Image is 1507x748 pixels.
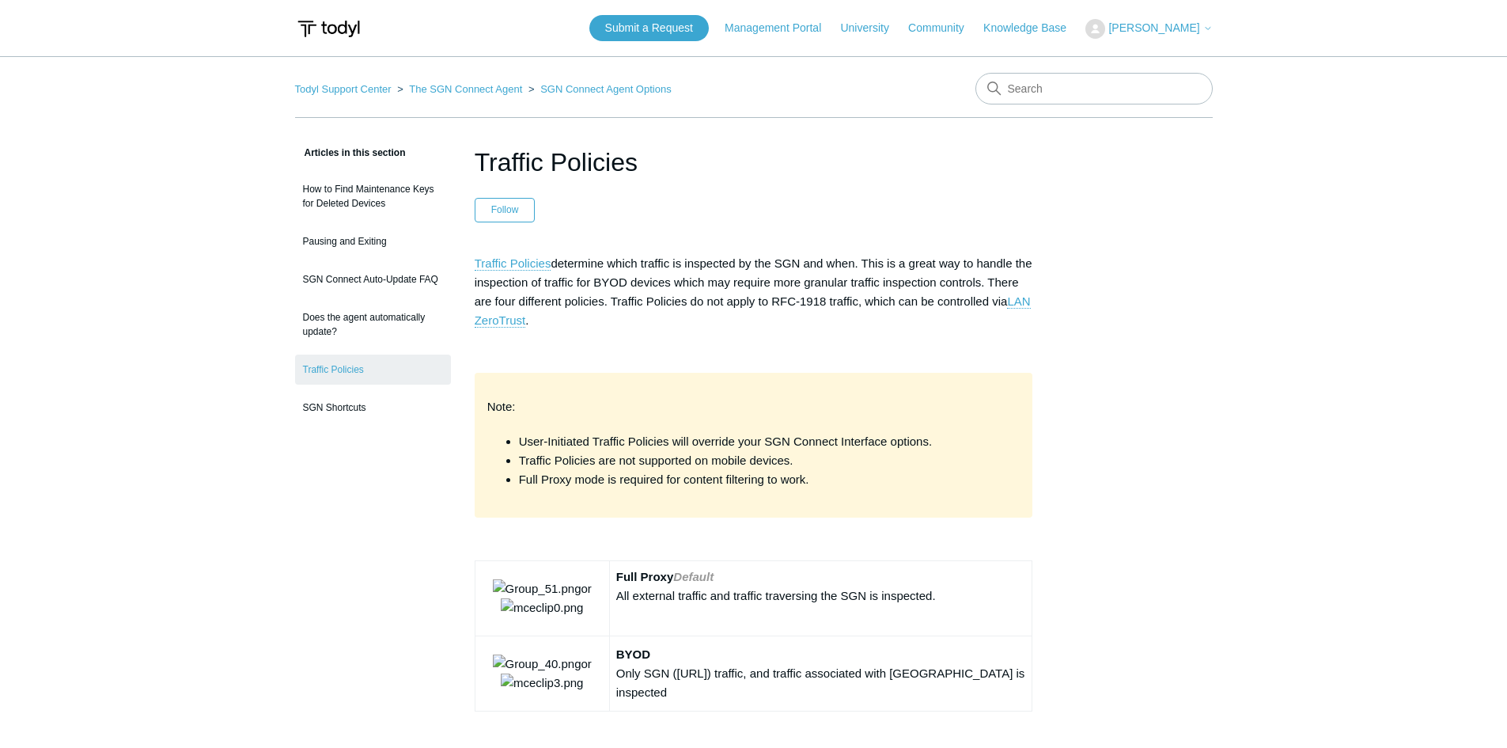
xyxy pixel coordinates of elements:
[540,83,671,95] a: SGN Connect Agent Options
[493,579,581,598] img: Group_51.png
[295,393,451,423] a: SGN Shortcuts
[519,432,1020,451] li: User-Initiated Traffic Policies will override your SGN Connect Interface options.
[295,226,451,256] a: Pausing and Exiting
[519,451,1020,470] li: Traffic Policies are not supported on mobile devices.
[975,73,1213,104] input: Search
[482,579,603,617] p: or
[295,174,451,218] a: How to Find Maintenance Keys for Deleted Devices
[295,264,451,294] a: SGN Connect Auto-Update FAQ
[475,143,1033,181] h1: Traffic Policies
[475,198,536,222] button: Follow Article
[475,294,1031,328] a: LAN ZeroTrust
[295,83,392,95] a: Todyl Support Center
[409,83,522,95] a: The SGN Connect Agent
[616,664,1026,702] div: Only SGN ([URL]) traffic, and traffic associated with [GEOGRAPHIC_DATA] is inspected
[525,83,672,95] li: SGN Connect Agent Options
[616,587,1026,606] div: All external traffic and traffic traversing the SGN is inspected.
[1085,19,1212,39] button: [PERSON_NAME]
[725,20,837,36] a: Management Portal
[475,256,551,271] a: Traffic Policies
[394,83,525,95] li: The SGN Connect Agent
[295,83,395,95] li: Todyl Support Center
[487,397,1020,416] p: Note:
[983,20,1082,36] a: Knowledge Base
[616,570,714,583] strong: Full Proxy
[295,302,451,347] a: Does the agent automatically update?
[908,20,980,36] a: Community
[295,147,406,158] span: Articles in this section
[493,655,581,674] img: Group_40.png
[519,470,1020,489] li: Full Proxy mode is required for content filtering to work.
[475,254,1033,330] p: determine which traffic is inspected by the SGN and when. This is a great way to handle the inspe...
[840,20,904,36] a: University
[616,647,650,661] strong: BYOD
[501,598,583,617] img: mceclip0.png
[295,14,362,44] img: Todyl Support Center Help Center home page
[482,655,603,693] p: or
[589,15,709,41] a: Submit a Request
[1108,21,1199,34] span: [PERSON_NAME]
[295,355,451,385] a: Traffic Policies
[501,674,583,693] img: mceclip3.png
[673,570,714,583] em: Default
